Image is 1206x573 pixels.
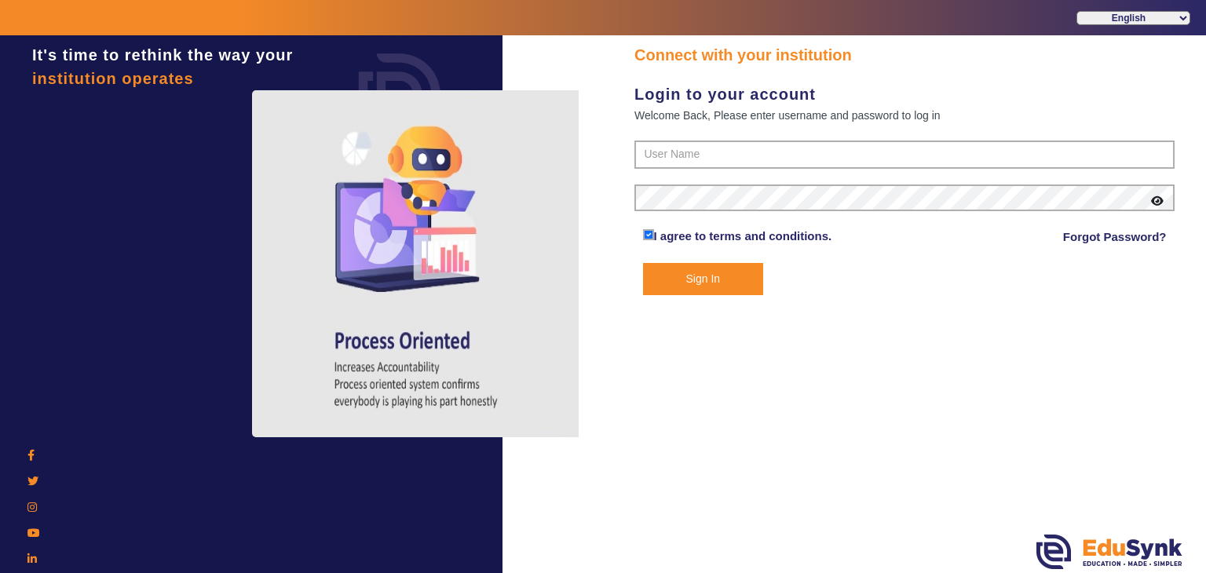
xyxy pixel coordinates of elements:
[341,35,459,153] img: login.png
[1036,535,1182,569] img: edusynk.png
[1063,228,1167,246] a: Forgot Password?
[634,141,1175,169] input: User Name
[634,82,1175,106] div: Login to your account
[32,70,194,87] span: institution operates
[634,106,1175,125] div: Welcome Back, Please enter username and password to log in
[32,46,293,64] span: It's time to rethink the way your
[634,43,1175,67] div: Connect with your institution
[252,90,582,437] img: login4.png
[654,229,832,243] a: I agree to terms and conditions.
[643,263,764,295] button: Sign In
